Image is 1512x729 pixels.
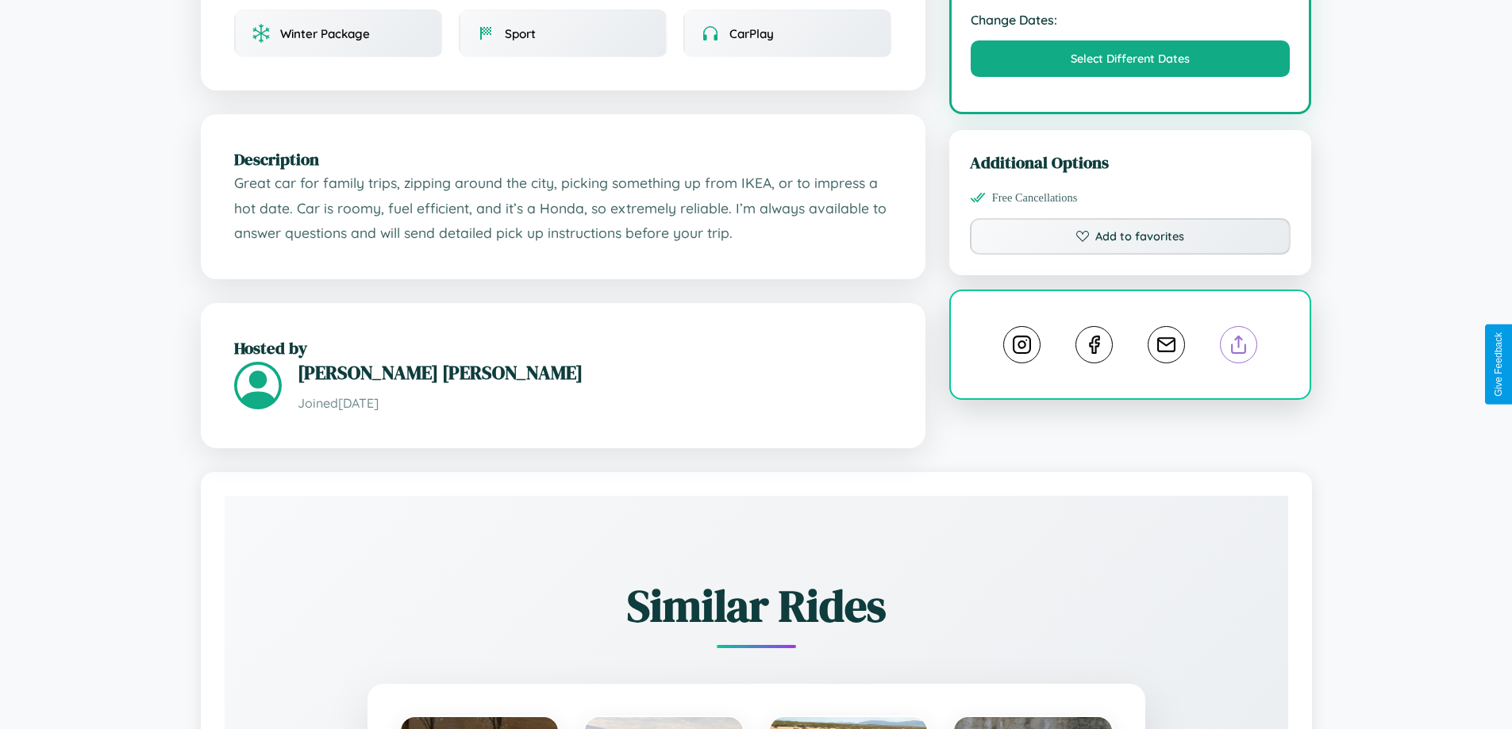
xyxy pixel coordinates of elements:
h3: Additional Options [970,151,1291,174]
button: Add to favorites [970,218,1291,255]
span: Winter Package [280,26,370,41]
p: Great car for family trips, zipping around the city, picking something up from IKEA, or to impres... [234,171,892,246]
div: Give Feedback [1493,332,1504,397]
span: CarPlay [729,26,774,41]
strong: Change Dates: [971,12,1291,28]
h3: [PERSON_NAME] [PERSON_NAME] [298,359,892,386]
button: Select Different Dates [971,40,1291,77]
p: Joined [DATE] [298,392,892,415]
h2: Hosted by [234,336,892,359]
span: Free Cancellations [992,191,1078,205]
span: Sport [505,26,536,41]
h2: Description [234,148,892,171]
h2: Similar Rides [280,575,1233,636]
